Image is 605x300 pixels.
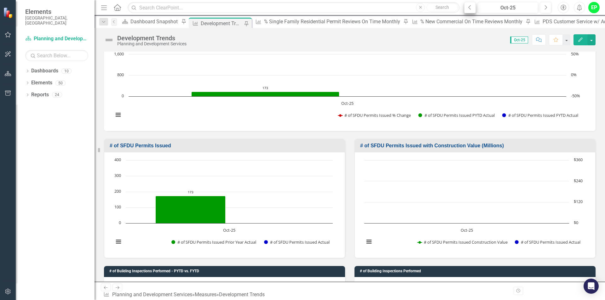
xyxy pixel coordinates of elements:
text: 0% [571,72,577,77]
div: Development Trends [201,20,242,27]
path: Oct-25, 173. # of SFDU Permits Issued PYTD Actual. [192,92,339,97]
span: Elements [25,8,88,15]
button: Show # of SFDU Permits Issued Actual [515,239,581,245]
text: -50% [571,93,580,99]
div: Development Trends [219,292,265,297]
text: $120 [574,199,583,204]
button: Show # of SFDU Permits Issued Prior Year Actual [171,239,257,245]
button: View chart menu, Chart [365,237,373,246]
div: 10 [61,68,72,74]
svg: Interactive chart [361,157,586,252]
text: 0 [119,220,121,225]
div: Open Intercom Messenger [584,279,599,294]
a: Reports [31,91,49,99]
text: 100 [114,204,121,210]
text: 300 [114,173,121,178]
a: Measures [195,292,216,297]
text: 173 [188,190,193,194]
img: Not Defined [104,35,114,45]
input: Search ClearPoint... [128,2,459,13]
button: View chart menu, Chart [114,110,123,119]
a: % Single Family Residential Permit Reviews On Time Monthly [253,18,401,25]
div: Planning and Development Services [117,42,187,46]
text: 50% [571,51,579,57]
div: Dashboard Snapshot [130,18,180,25]
a: Elements [31,79,52,87]
text: 200 [114,188,121,194]
g: # of SFDU Permits Issued PYTD Actual, series 2 of 3. Bar series with 1 bar. Y axis, values. [192,92,339,97]
button: Show # of SFDU Permits Issued PYTD Actual [418,112,495,118]
button: Show # of SFDU Permits Issued Construction Value [418,239,508,245]
path: Oct-25, 173. # of SFDU Permits Issued Prior Year Actual. [156,196,226,223]
button: View chart menu, Chart [114,237,123,246]
a: Dashboards [31,67,58,75]
div: Development Trends [117,35,187,42]
small: [GEOGRAPHIC_DATA], [GEOGRAPHIC_DATA] [25,15,88,26]
button: Show # of SFDU Permits Issued Actual [264,239,330,245]
button: EP [588,2,600,13]
button: Show # of SFDU Permits Issued FYTD Actual [502,112,579,118]
text: 173 [262,86,268,90]
span: Oct-25 [510,37,528,43]
span: Search [435,5,449,10]
div: » » [103,291,267,298]
div: Chart. Highcharts interactive chart. [111,157,338,252]
svg: Interactive chart [111,157,336,252]
h3: # of Building Inspections Performed [360,269,592,273]
g: # of SFDU Permits Issued Prior Year Actual, bar series 1 of 2 with 1 bar. [156,196,226,223]
h3: # of Building Inspections Performed - PYTD vs. FYTD [109,269,342,273]
svg: Interactive chart [110,30,585,125]
div: % Single Family Residential Permit Reviews On Time Monthly [264,18,402,25]
text: $0 [574,220,578,225]
a: Planning and Development Services [112,292,192,297]
text: Oct-25 [461,227,473,233]
text: $360 [574,157,583,162]
text: Oct-25 [341,100,354,106]
div: Chart. Highcharts interactive chart. [361,157,589,252]
text: 0 [122,93,124,99]
text: 400 [114,157,121,162]
text: 800 [117,72,124,77]
div: 50 [55,80,66,86]
a: Dashboard Snapshot [120,18,180,25]
a: Planning and Development Services [25,35,88,42]
button: Search [426,3,458,12]
text: $240 [574,178,583,184]
a: % New Commercial On Time Reviews Monthly [410,18,524,25]
h3: # of SFDU Permits Issued [110,143,342,149]
button: Show # of SFDU Permits Issued % Change [338,112,412,118]
div: Chart. Highcharts interactive chart. [110,30,589,125]
img: ClearPoint Strategy [3,7,14,18]
text: Oct-25 [223,227,235,233]
button: Oct-25 [478,2,538,13]
div: 24 [52,92,62,98]
div: Oct-25 [480,4,536,12]
text: 1,600 [114,51,124,57]
input: Search Below... [25,50,88,61]
h3: # of SFDU Permits Issued with Construction Value (Millions) [360,143,592,149]
div: % New Commercial On Time Reviews Monthly [420,18,524,25]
